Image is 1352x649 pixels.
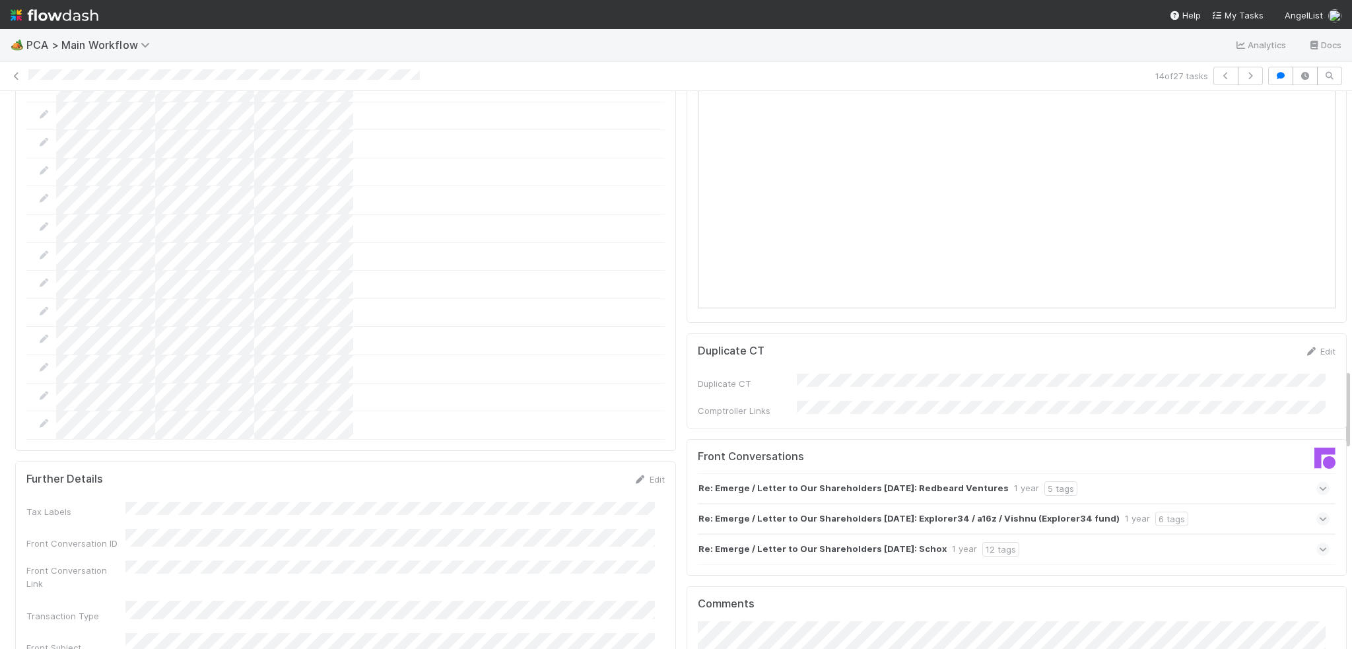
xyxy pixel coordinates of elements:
[1169,9,1201,22] div: Help
[26,38,156,51] span: PCA > Main Workflow
[698,598,1336,611] h5: Comments
[1234,37,1287,53] a: Analytics
[1285,10,1323,20] span: AngelList
[1304,346,1335,357] a: Edit
[698,542,947,557] strong: Re: Emerge / Letter to Our Shareholders [DATE]: Schox
[634,474,665,485] a: Edit
[698,450,1007,463] h5: Front Conversations
[698,404,797,417] div: Comptroller Links
[698,512,1120,526] strong: Re: Emerge / Letter to Our Shareholders [DATE]: Explorer34 / a16z / Vishnu (Explorer34 fund)
[952,542,977,557] div: 1 year
[698,377,797,390] div: Duplicate CT
[26,505,125,518] div: Tax Labels
[1308,37,1341,53] a: Docs
[26,609,125,623] div: Transaction Type
[1044,481,1077,496] div: 5 tags
[11,39,24,50] span: 🏕️
[1155,69,1208,83] span: 14 of 27 tasks
[26,537,125,550] div: Front Conversation ID
[1314,448,1335,469] img: front-logo-b4b721b83371efbadf0a.svg
[11,4,98,26] img: logo-inverted-e16ddd16eac7371096b0.svg
[1328,9,1341,22] img: avatar_e5ec2f5b-afc7-4357-8cf1-2139873d70b1.png
[26,564,125,590] div: Front Conversation Link
[26,473,103,486] h5: Further Details
[982,542,1019,557] div: 12 tags
[1014,481,1039,496] div: 1 year
[1125,512,1150,526] div: 1 year
[1211,10,1264,20] span: My Tasks
[1211,9,1264,22] a: My Tasks
[698,345,764,358] h5: Duplicate CT
[698,481,1009,496] strong: Re: Emerge / Letter to Our Shareholders [DATE]: Redbeard Ventures
[1155,512,1188,526] div: 6 tags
